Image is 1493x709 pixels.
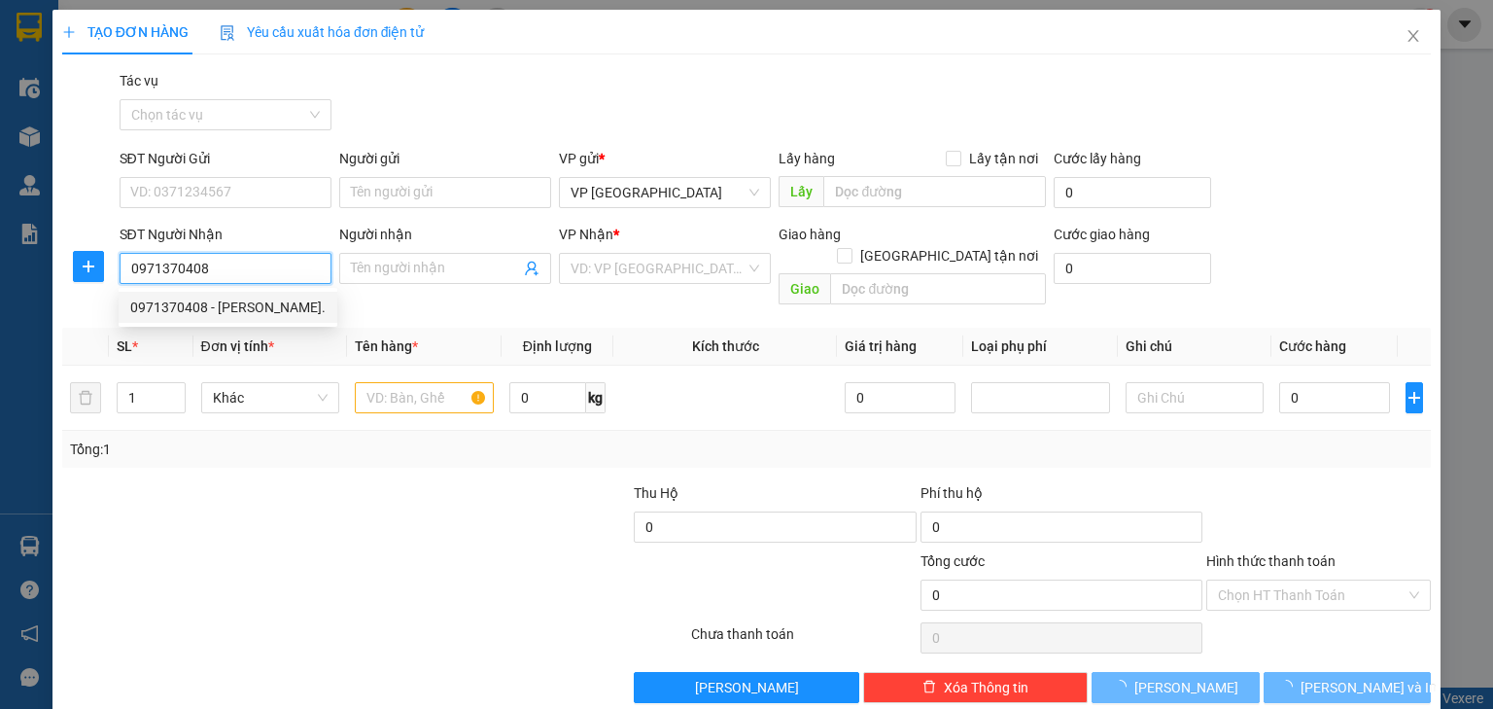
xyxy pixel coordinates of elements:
div: SĐT Người Nhận [120,224,331,245]
div: Người nhận [339,224,551,245]
button: [PERSON_NAME] [634,672,858,703]
span: Giá trị hàng [845,338,917,354]
input: Dọc đường [823,176,1046,207]
input: Dọc đường [830,273,1046,304]
button: deleteXóa Thông tin [863,672,1088,703]
th: Ghi chú [1118,328,1272,366]
span: [PERSON_NAME] [695,677,799,698]
span: kg [586,382,606,413]
button: Close [1386,10,1441,64]
div: SĐT Người Gửi [120,148,331,169]
div: Chưa thanh toán [689,623,918,657]
label: Cước lấy hàng [1054,151,1141,166]
div: 0971370408 - [PERSON_NAME]. [130,297,326,318]
span: loading [1113,680,1134,693]
span: user-add [524,261,539,276]
span: plus [1406,390,1422,406]
button: delete [70,382,101,413]
button: plus [73,251,104,282]
label: Hình thức thanh toán [1206,553,1336,569]
span: Cước hàng [1279,338,1346,354]
input: Cước lấy hàng [1054,177,1211,208]
span: loading [1279,680,1301,693]
input: Cước giao hàng [1054,253,1211,284]
button: [PERSON_NAME] và In [1264,672,1432,703]
input: 0 [845,382,955,413]
span: Xóa Thông tin [944,677,1028,698]
th: Loại phụ phí [963,328,1118,366]
span: Yêu cầu xuất hóa đơn điện tử [220,24,425,40]
span: close [1406,28,1421,44]
div: Phí thu hộ [920,482,1202,512]
span: Kích thước [692,338,759,354]
span: [PERSON_NAME] [1134,677,1238,698]
button: plus [1406,382,1423,413]
span: Giao [779,273,830,304]
input: VD: Bàn, Ghế [355,382,494,413]
input: Ghi Chú [1126,382,1265,413]
span: Lấy tận nơi [961,148,1046,169]
div: Người gửi [339,148,551,169]
span: Đơn vị tính [201,338,274,354]
span: VP Nhận [559,227,613,242]
span: [GEOGRAPHIC_DATA] tận nơi [852,245,1046,266]
span: Lấy [779,176,823,207]
span: plus [74,259,103,274]
span: Tổng cước [920,553,985,569]
span: Định lượng [523,338,592,354]
label: Cước giao hàng [1054,227,1150,242]
div: VP gửi [559,148,771,169]
span: plus [62,25,76,39]
span: Lấy hàng [779,151,835,166]
span: TẠO ĐƠN HÀNG [62,24,189,40]
span: Tên hàng [355,338,418,354]
span: SL [117,338,132,354]
div: Tổng: 1 [70,439,577,460]
span: Giao hàng [779,227,841,242]
label: Tác vụ [120,73,158,89]
span: delete [922,680,936,695]
span: Thu Hộ [634,485,678,501]
span: VP Đà Nẵng [571,178,759,207]
img: icon [220,25,235,41]
button: [PERSON_NAME] [1092,672,1260,703]
span: [PERSON_NAME] và In [1301,677,1437,698]
span: Khác [213,383,329,412]
div: 0971370408 - Chị Phương. [119,292,337,323]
